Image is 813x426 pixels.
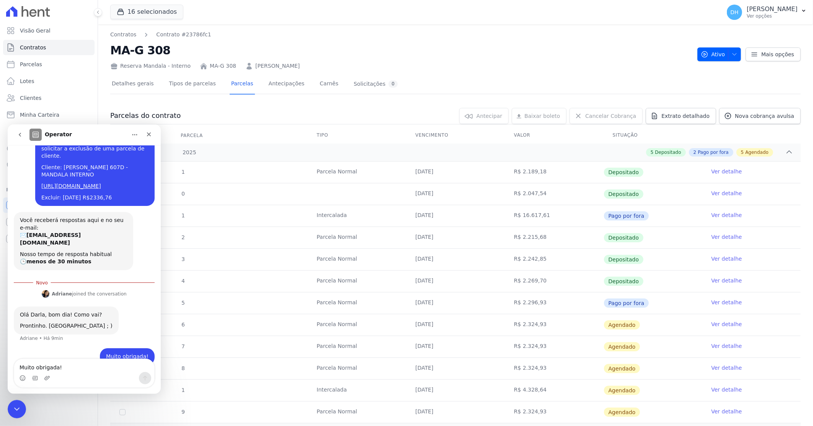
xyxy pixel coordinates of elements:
td: [DATE] [406,292,505,314]
button: Upload do anexo [36,251,42,257]
span: 7 [181,343,185,349]
a: Contratos [110,31,136,39]
button: Ativo [697,47,741,61]
p: Ver opções [747,13,798,19]
a: Ver detalhe [711,342,742,350]
span: Pago por fora [604,211,649,220]
td: R$ 2.296,93 [505,292,604,314]
span: 0 [181,191,185,197]
div: Adriane diz… [6,182,147,224]
a: Nova cobrança avulsa [719,108,801,124]
span: Pago por fora [604,299,649,308]
a: [PERSON_NAME] [255,62,300,70]
textarea: Envie uma mensagem... [7,235,147,248]
a: Ver detalhe [711,255,742,263]
a: Recebíveis [3,197,95,213]
div: Parcela [171,128,212,143]
a: Visão Geral [3,23,95,38]
b: menos de 30 minutos [19,134,84,140]
td: Parcela Normal [307,271,406,292]
td: [DATE] [406,162,505,183]
span: Agendado [745,149,769,156]
th: Valor [505,127,604,144]
a: Transferências [3,124,95,139]
span: 6 [181,322,185,328]
td: [DATE] [406,249,505,270]
span: Minha Carteira [20,111,59,119]
div: Reserva Mandala - Interno [110,62,191,70]
button: Selecionador de Emoji [12,251,18,257]
a: Ver detalhe [711,277,742,284]
th: Situação [604,127,702,144]
span: Agendado [604,342,640,351]
td: R$ 2.215,68 [505,227,604,248]
td: R$ 2.324,93 [505,402,604,423]
a: Ver detalhe [711,211,742,219]
span: Agendado [604,408,640,417]
div: Prontinho. [GEOGRAPHIC_DATA] ; ) [12,198,105,206]
td: Parcela Normal [307,249,406,270]
span: Depositado [604,255,644,264]
button: 16 selecionados [110,5,183,19]
td: Parcela Normal [307,402,406,423]
td: Parcela Normal [307,292,406,314]
div: Muito obrigada! [92,224,147,241]
td: R$ 2.269,70 [505,271,604,292]
img: Profile image for Adriane [34,166,42,173]
td: [DATE] [406,380,505,401]
a: Detalhes gerais [110,74,155,95]
h3: Parcelas do contrato [110,111,181,120]
div: 0 [389,80,398,88]
div: Muito obrigada! [98,229,141,236]
span: Depositado [604,168,644,177]
div: Nosso tempo de resposta habitual 🕒 [12,126,119,141]
td: Parcela Normal [307,336,406,357]
nav: Breadcrumb [110,31,211,39]
button: Selecionador de GIF [24,251,30,257]
a: Lotes [3,73,95,89]
a: Ver detalhe [711,408,742,415]
a: Tipos de parcelas [168,74,217,95]
td: R$ 2.324,93 [505,336,604,357]
a: Ver detalhe [711,320,742,328]
td: Intercalada [307,205,406,227]
td: R$ 2.189,18 [505,162,604,183]
a: Antecipações [267,74,306,95]
a: Parcelas [3,57,95,72]
a: Ver detalhe [711,189,742,197]
span: Agendado [604,386,640,395]
td: [DATE] [406,314,505,336]
button: Enviar uma mensagem [131,248,144,260]
div: Olá Darla, bom dia! Como vai? [12,187,105,194]
span: Depositado [604,277,644,286]
td: [DATE] [406,402,505,423]
td: R$ 2.324,93 [505,358,604,379]
span: 1 [181,169,185,175]
th: Vencimento [406,127,505,144]
a: Carnês [318,74,340,95]
span: 3 [181,256,185,262]
div: joined the conversation [44,166,119,173]
b: Adriane [44,167,64,172]
span: Parcelas [20,60,42,68]
span: Mais opções [761,51,794,58]
span: 4 [181,278,185,284]
a: Ver detalhe [711,168,742,175]
span: Agendado [604,364,640,373]
a: Ver detalhe [711,364,742,372]
td: [DATE] [406,336,505,357]
a: Contratos [3,40,95,55]
th: Tipo [307,127,406,144]
div: Olá Darla, bom dia! Como vai?Prontinho. [GEOGRAPHIC_DATA] ; )Adriane • Há 9min [6,182,111,210]
a: Clientes [3,90,95,106]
